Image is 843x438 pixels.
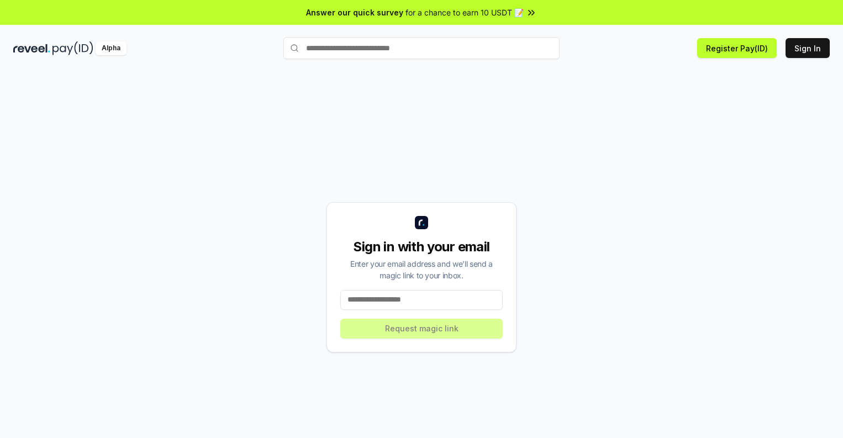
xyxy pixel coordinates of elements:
span: for a chance to earn 10 USDT 📝 [405,7,524,18]
div: Enter your email address and we’ll send a magic link to your inbox. [340,258,503,281]
img: reveel_dark [13,41,50,55]
span: Answer our quick survey [306,7,403,18]
button: Register Pay(ID) [697,38,777,58]
div: Sign in with your email [340,238,503,256]
div: Alpha [96,41,127,55]
img: logo_small [415,216,428,229]
img: pay_id [52,41,93,55]
button: Sign In [786,38,830,58]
